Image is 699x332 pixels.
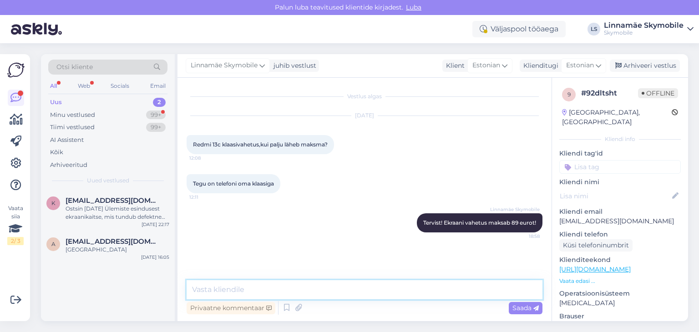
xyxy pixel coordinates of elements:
[56,62,93,72] span: Otsi kliente
[604,29,684,36] div: Skymobile
[66,237,160,246] span: agosoots1@gmail.com
[51,241,56,247] span: a
[559,149,681,158] p: Kliendi tag'id
[520,61,558,70] div: Klienditugi
[559,177,681,187] p: Kliendi nimi
[472,21,566,37] div: Väljaspool tööaega
[559,239,633,252] div: Küsi telefoninumbrit
[87,176,129,185] span: Uued vestlused
[50,161,87,170] div: Arhiveeritud
[76,80,92,92] div: Web
[7,61,25,79] img: Askly Logo
[148,80,167,92] div: Email
[191,60,258,70] span: Linnamäe Skymobile
[153,98,166,107] div: 2
[270,61,316,70] div: juhib vestlust
[66,246,169,254] div: [GEOGRAPHIC_DATA]
[559,265,631,273] a: [URL][DOMAIN_NAME]
[50,123,95,132] div: Tiimi vestlused
[566,60,594,70] span: Estonian
[442,61,465,70] div: Klient
[610,60,680,72] div: Arhiveeri vestlus
[559,298,681,308] p: [MEDICAL_DATA]
[189,155,223,161] span: 12:08
[66,196,160,205] span: karlroberttoome@gmail.com
[189,194,223,201] span: 12:11
[50,148,63,157] div: Kõik
[187,111,542,120] div: [DATE]
[193,180,274,187] span: Tegu on telefoni oma klaasiga
[604,22,684,29] div: Linnamäe Skymobile
[50,136,84,145] div: AI Assistent
[109,80,131,92] div: Socials
[559,289,681,298] p: Operatsioonisüsteem
[50,111,95,120] div: Minu vestlused
[559,207,681,216] p: Kliendi email
[7,204,24,245] div: Vaata siia
[581,88,638,99] div: # 92dltsht
[588,23,600,35] div: LS
[142,221,169,228] div: [DATE] 22:17
[423,219,536,226] span: Tervist! Ekraani vahetus maksab 89 eurot!
[604,22,694,36] a: Linnamäe SkymobileSkymobile
[559,230,681,239] p: Kliendi telefon
[50,98,62,107] div: Uus
[146,123,166,132] div: 99+
[490,206,540,213] span: Linnamäe Skymobile
[146,111,166,120] div: 99+
[7,237,24,245] div: 2 / 3
[567,91,571,98] span: 9
[48,80,59,92] div: All
[512,304,539,312] span: Saada
[193,141,328,148] span: Redmi 13c klaasivahetus,kui palju läheb maksma?
[559,277,681,285] p: Vaata edasi ...
[403,3,424,11] span: Luba
[559,255,681,265] p: Klienditeekond
[559,160,681,174] input: Lisa tag
[560,191,670,201] input: Lisa nimi
[187,92,542,101] div: Vestlus algas
[562,108,672,127] div: [GEOGRAPHIC_DATA], [GEOGRAPHIC_DATA]
[559,216,681,226] p: [EMAIL_ADDRESS][DOMAIN_NAME]
[559,312,681,321] p: Brauser
[638,88,678,98] span: Offline
[187,302,275,314] div: Privaatne kommentaar
[51,200,56,206] span: k
[559,135,681,143] div: Kliendi info
[506,233,540,240] span: 18:58
[472,60,500,70] span: Estonian
[141,254,169,261] div: [DATE] 16:05
[66,205,169,221] div: Ostsin [DATE] Ülemiste esindusest ekraanikaitse, mis tundub defektne [PERSON_NAME] ta ekraanile. ...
